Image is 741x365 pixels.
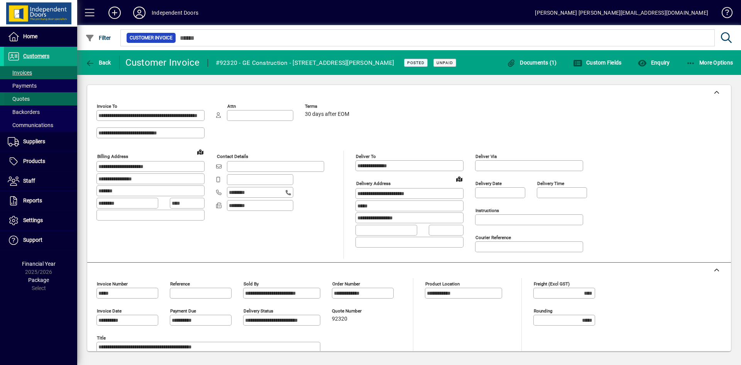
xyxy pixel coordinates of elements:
span: Quote number [332,309,378,314]
button: Custom Fields [571,56,624,70]
mat-label: Invoice number [97,281,128,287]
span: More Options [686,59,733,66]
span: Terms [305,104,351,109]
a: Products [4,152,77,171]
mat-label: Invoice To [97,104,117,109]
div: Independent Doors [152,7,198,19]
a: Suppliers [4,132,77,151]
span: Back [85,59,111,66]
span: Filter [85,35,111,41]
span: Backorders [8,109,40,115]
mat-label: Attn [227,104,236,109]
a: Knowledge Base [716,2,731,27]
span: Support [23,237,42,243]
span: Invoices [8,70,32,76]
span: Quotes [8,96,30,102]
mat-label: Sold by [244,281,259,287]
a: Reports [4,191,77,211]
button: Filter [83,31,113,45]
a: Support [4,231,77,250]
span: Posted [407,60,425,65]
span: Custom Fields [573,59,622,66]
a: Quotes [4,92,77,105]
span: 92320 [332,316,347,322]
button: Back [83,56,113,70]
a: View on map [194,146,206,158]
span: Home [23,33,37,39]
a: Invoices [4,66,77,79]
mat-label: Delivery status [244,308,273,314]
app-page-header-button: Back [77,56,120,70]
mat-label: Freight (excl GST) [534,281,570,287]
mat-label: Courier Reference [475,235,511,240]
a: Backorders [4,105,77,119]
button: Enquiry [636,56,672,70]
div: Customer Invoice [125,56,200,69]
span: Products [23,158,45,164]
span: Payments [8,83,37,89]
button: Profile [127,6,152,20]
span: Package [28,277,49,283]
mat-label: Delivery date [475,181,502,186]
mat-label: Title [97,335,106,341]
mat-label: Deliver To [356,154,376,159]
span: Communications [8,122,53,128]
mat-label: Delivery time [537,181,564,186]
span: Settings [23,217,43,223]
span: Staff [23,178,35,184]
a: Settings [4,211,77,230]
mat-label: Rounding [534,308,552,314]
button: Add [102,6,127,20]
a: Home [4,27,77,46]
a: View on map [453,173,465,185]
span: Customers [23,53,49,59]
button: More Options [684,56,735,70]
mat-label: Deliver via [475,154,497,159]
a: Staff [4,171,77,191]
a: Payments [4,79,77,92]
span: Unpaid [436,60,453,65]
mat-label: Product location [425,281,460,287]
div: #92320 - GE Construction - [STREET_ADDRESS][PERSON_NAME] [216,57,394,69]
span: Customer Invoice [130,34,173,42]
span: Suppliers [23,138,45,144]
a: Communications [4,119,77,132]
mat-label: Invoice date [97,308,122,314]
span: 30 days after EOM [305,111,349,117]
button: Documents (1) [505,56,559,70]
mat-label: Reference [170,281,190,287]
mat-label: Instructions [475,208,499,213]
span: Enquiry [638,59,670,66]
span: Documents (1) [507,59,557,66]
span: Financial Year [22,261,56,267]
span: Reports [23,197,42,204]
mat-label: Payment due [170,308,196,314]
div: [PERSON_NAME] [PERSON_NAME][EMAIL_ADDRESS][DOMAIN_NAME] [535,7,708,19]
mat-label: Order number [332,281,360,287]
